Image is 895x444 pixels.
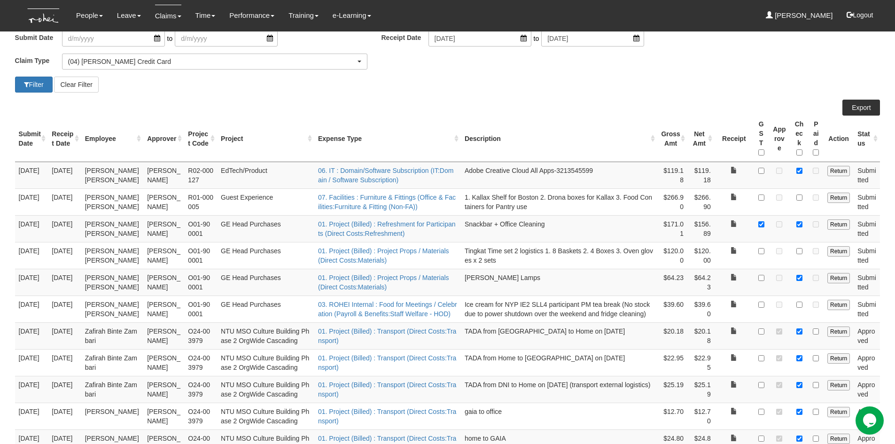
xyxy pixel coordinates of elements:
[184,215,217,242] td: O01-900001
[117,5,141,26] a: Leave
[15,215,48,242] td: [DATE]
[143,116,184,162] th: Approver : activate to sort column ascending
[461,322,657,349] td: TADA from [GEOGRAPHIC_DATA] to Home on [DATE]
[143,242,184,269] td: [PERSON_NAME]
[687,296,715,322] td: $39.60
[856,406,886,435] iframe: chat widget
[687,349,715,376] td: $22.95
[15,188,48,215] td: [DATE]
[15,31,62,44] label: Submit Date
[81,322,144,349] td: Zafirah Binte Zambari
[461,116,657,162] th: Description : activate to sort column ascending
[687,242,715,269] td: $120.00
[184,403,217,429] td: O24-003979
[854,242,880,269] td: Submitted
[428,31,531,47] input: d/m/yyyy
[81,188,144,215] td: [PERSON_NAME] [PERSON_NAME]
[790,116,809,162] th: Check
[15,296,48,322] td: [DATE]
[15,162,48,188] td: [DATE]
[217,349,314,376] td: NTU MSO Culture Building Phase 2 OrgWide Cascading
[81,242,144,269] td: [PERSON_NAME] [PERSON_NAME]
[824,116,854,162] th: Action
[461,376,657,403] td: TADA from DNI to Home on [DATE] (transport external logistics)
[48,349,81,376] td: [DATE]
[217,242,314,269] td: GE Head Purchases
[48,162,81,188] td: [DATE]
[687,403,715,429] td: $12.70
[155,5,181,27] a: Claims
[854,116,880,162] th: Status : activate to sort column ascending
[217,296,314,322] td: GE Head Purchases
[827,327,850,337] input: Return
[143,349,184,376] td: [PERSON_NAME]
[318,327,456,344] a: 01. Project (Billed) : Transport (Direct Costs:Transport)
[827,246,850,257] input: Return
[184,349,217,376] td: O24-003979
[143,269,184,296] td: [PERSON_NAME]
[854,162,880,188] td: Submitted
[143,296,184,322] td: [PERSON_NAME]
[333,5,371,26] a: e-Learning
[854,376,880,403] td: Approved
[809,116,824,162] th: Paid
[318,354,456,371] a: 01. Project (Billed) : Transport (Direct Costs:Transport)
[318,247,449,264] a: 01. Project (Billed) : Project Props / Materials (Direct Costs:Materials)
[657,296,687,322] td: $39.60
[854,403,880,429] td: Approved
[381,31,428,44] label: Receipt Date
[81,349,144,376] td: Zafirah Binte Zambari
[754,116,769,162] th: GST
[81,215,144,242] td: [PERSON_NAME] [PERSON_NAME]
[687,322,715,349] td: $20.18
[48,269,81,296] td: [DATE]
[657,116,687,162] th: Gross Amt : activate to sort column ascending
[217,162,314,188] td: EdTech/Product
[827,407,850,417] input: Return
[657,162,687,188] td: $119.18
[461,403,657,429] td: gaia to office
[314,116,461,162] th: Expense Type : activate to sort column ascending
[184,188,217,215] td: R01-000005
[15,322,48,349] td: [DATE]
[184,269,217,296] td: O01-900001
[81,116,144,162] th: Employee : activate to sort column ascending
[461,242,657,269] td: Tingkat Time set 2 logistics 1. 8 Baskets 2. 4 Boxes 3. Oven gloves x 2 sets
[62,31,165,47] input: d/m/yyyy
[143,162,184,188] td: [PERSON_NAME]
[165,31,175,47] span: to
[229,5,274,26] a: Performance
[531,31,542,47] span: to
[81,296,144,322] td: [PERSON_NAME] [PERSON_NAME]
[48,296,81,322] td: [DATE]
[184,162,217,188] td: R02-000127
[81,376,144,403] td: Zafirah Binte Zambari
[81,403,144,429] td: [PERSON_NAME]
[217,403,314,429] td: NTU MSO Culture Building Phase 2 OrgWide Cascading
[318,274,449,291] a: 01. Project (Billed) : Project Props / Materials (Direct Costs:Materials)
[184,322,217,349] td: O24-003979
[687,376,715,403] td: $25.19
[854,349,880,376] td: Approved
[461,162,657,188] td: Adobe Creative Cloud All Apps-3213545599
[827,380,850,390] input: Return
[195,5,216,26] a: Time
[143,215,184,242] td: [PERSON_NAME]
[81,269,144,296] td: [PERSON_NAME] [PERSON_NAME]
[657,269,687,296] td: $64.23
[54,77,98,93] button: Clear Filter
[15,116,48,162] th: Submit Date : activate to sort column ascending
[81,162,144,188] td: [PERSON_NAME] [PERSON_NAME]
[657,215,687,242] td: $171.01
[318,381,456,398] a: 01. Project (Billed) : Transport (Direct Costs:Transport)
[175,31,278,47] input: d/m/yyyy
[318,301,457,318] a: 03. ROHEI Internal : Food for Meetings / Celebration (Payroll & Benefits:Staff Welfare - HOD)
[854,296,880,322] td: Submitted
[318,167,453,184] a: 06. IT : Domain/Software Subscription (IT:Domain / Software Subscription)
[15,242,48,269] td: [DATE]
[143,376,184,403] td: [PERSON_NAME]
[217,322,314,349] td: NTU MSO Culture Building Phase 2 OrgWide Cascading
[687,116,715,162] th: Net Amt : activate to sort column ascending
[657,322,687,349] td: $20.18
[657,242,687,269] td: $120.00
